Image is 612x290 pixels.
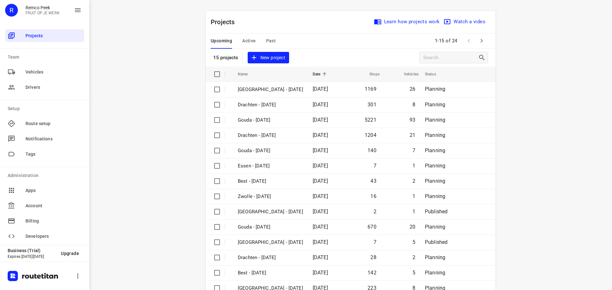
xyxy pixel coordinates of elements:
span: 1 [412,209,415,215]
span: Stops [361,70,380,78]
span: Projects [25,32,82,39]
span: Date [313,70,329,78]
span: 20 [410,224,415,230]
div: Billing [5,215,84,227]
p: Administration [8,172,84,179]
span: Route setup [25,120,82,127]
div: Search [478,54,488,61]
p: Gouda - Friday [238,147,303,154]
span: 16 [370,193,376,199]
span: Upgrade [61,251,79,256]
span: Planning [425,147,445,153]
span: 26 [410,86,415,92]
div: Vehicles [5,66,84,78]
p: Business (Trial) [8,248,56,253]
span: Active [242,37,256,45]
p: Drachten - Tuesday [238,101,303,109]
p: 15 projects [213,55,238,60]
span: Planning [425,132,445,138]
p: Gouda - Monday [238,117,303,124]
span: Billing [25,218,82,224]
span: 140 [368,147,376,153]
span: Vehicles [396,70,419,78]
span: 43 [370,178,376,184]
p: Projects [211,17,240,27]
div: Notifications [5,132,84,145]
span: [DATE] [313,239,328,245]
span: 1 [412,193,415,199]
span: Vehicles [25,69,82,75]
span: Planning [425,193,445,199]
span: Previous Page [463,34,475,47]
p: Zwolle - Wednesday [238,86,303,93]
span: Name [238,70,256,78]
span: Drivers [25,84,82,91]
span: [DATE] [313,270,328,276]
span: [DATE] [313,102,328,108]
span: Planning [425,224,445,230]
p: Remco Peek [25,5,60,10]
span: 1 [412,163,415,169]
span: 2 [374,209,376,215]
p: Drachten - Monday [238,132,303,139]
p: Expires [DATE][DATE] [8,254,56,259]
div: Developers [5,230,84,243]
span: 1169 [365,86,376,92]
span: 5 [412,270,415,276]
span: [DATE] [313,224,328,230]
span: 2 [412,178,415,184]
button: Upgrade [56,248,84,259]
div: Account [5,199,84,212]
span: Status [425,70,444,78]
span: [DATE] [313,147,328,153]
div: Tags [5,148,84,160]
p: Setup [8,105,84,112]
div: Drivers [5,81,84,94]
span: Planning [425,270,445,276]
span: 8 [412,102,415,108]
span: Next Page [475,34,488,47]
span: [DATE] [313,86,328,92]
p: Gouda - Thursday [238,223,303,231]
span: [DATE] [313,163,328,169]
span: 28 [370,254,376,260]
span: Planning [425,102,445,108]
p: Gemeente Rotterdam - Thursday [238,239,303,246]
span: Planning [425,86,445,92]
span: Developers [25,233,82,240]
p: Best - [DATE] [238,178,303,185]
p: Drachten - Thursday [238,254,303,261]
span: 5221 [365,117,376,123]
div: Apps [5,184,84,197]
div: Projects [5,29,84,42]
span: 142 [368,270,376,276]
p: Best - Thursday [238,269,303,277]
span: [DATE] [313,209,328,215]
span: 5 [412,239,415,245]
span: Planning [425,178,445,184]
span: 1204 [365,132,376,138]
span: 2 [412,254,415,260]
button: New project [248,52,289,64]
span: 1-15 of 24 [432,34,460,48]
span: Upcoming [211,37,232,45]
span: 670 [368,224,376,230]
span: [DATE] [313,132,328,138]
span: Planning [425,254,445,260]
span: Past [266,37,276,45]
span: 93 [410,117,415,123]
span: Notifications [25,136,82,142]
span: [DATE] [313,193,328,199]
span: New project [251,54,285,62]
input: Search projects [423,53,478,63]
span: 7 [374,239,376,245]
span: Planning [425,163,445,169]
p: Essen - Friday [238,162,303,170]
span: [DATE] [313,178,328,184]
p: Team [8,54,84,60]
p: FRUIT OP JE WERK [25,11,60,15]
span: Published [425,239,448,245]
span: Apps [25,187,82,194]
span: Account [25,202,82,209]
span: 21 [410,132,415,138]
